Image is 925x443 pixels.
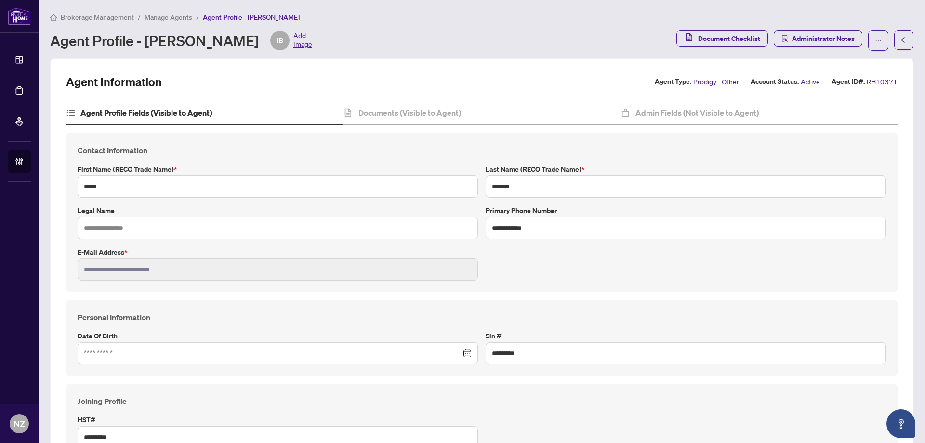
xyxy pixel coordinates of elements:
[78,331,478,341] label: Date of Birth
[358,107,461,119] h4: Documents (Visible to Agent)
[145,13,192,22] span: Manage Agents
[774,30,862,47] button: Administrator Notes
[196,12,199,23] li: /
[50,31,312,50] div: Agent Profile - [PERSON_NAME]
[50,14,57,21] span: home
[78,205,478,216] label: Legal Name
[66,74,162,90] h2: Agent Information
[676,30,768,47] button: Document Checklist
[78,164,478,175] label: First Name (RECO Trade Name)
[486,331,886,341] label: Sin #
[801,76,820,87] span: Active
[293,31,312,50] span: Add Image
[61,13,134,22] span: Brokerage Management
[203,13,300,22] span: Agent Profile - [PERSON_NAME]
[80,107,212,119] h4: Agent Profile Fields (Visible to Agent)
[138,12,141,23] li: /
[78,145,886,156] h4: Contact Information
[886,409,915,438] button: Open asap
[277,35,283,46] span: IB
[781,35,788,42] span: solution
[875,37,882,44] span: ellipsis
[792,31,855,46] span: Administrator Notes
[78,247,478,257] label: E-mail Address
[655,76,691,87] label: Agent Type:
[13,417,25,430] span: NZ
[698,31,760,46] span: Document Checklist
[486,205,886,216] label: Primary Phone Number
[78,311,886,323] h4: Personal Information
[867,76,898,87] span: RH10371
[78,415,478,425] label: HST#
[486,164,886,175] label: Last Name (RECO Trade Name)
[78,395,886,407] h4: Joining Profile
[900,37,907,43] span: arrow-left
[8,7,31,25] img: logo
[635,107,759,119] h4: Admin Fields (Not Visible to Agent)
[832,76,865,87] label: Agent ID#:
[751,76,799,87] label: Account Status:
[693,76,739,87] span: Prodigy - Other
